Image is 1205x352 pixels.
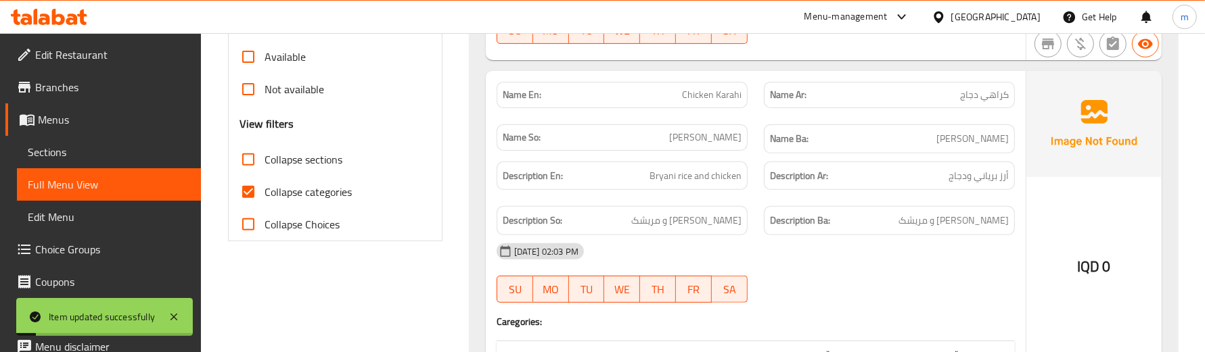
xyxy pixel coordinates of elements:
[610,21,635,41] span: WE
[717,21,742,41] span: SA
[265,49,306,65] span: Available
[503,130,541,145] strong: Name So:
[497,315,1015,328] h4: Caregories:
[669,130,742,145] span: [PERSON_NAME]
[5,233,201,266] a: Choice Groups
[569,276,605,303] button: TU
[503,21,528,41] span: SU
[712,276,748,303] button: SA
[17,168,201,201] a: Full Menu View
[1077,253,1099,280] span: IQD
[645,21,670,41] span: TH
[503,280,528,299] span: SU
[35,79,190,95] span: Branches
[265,81,324,97] span: Not available
[604,276,640,303] button: WE
[936,130,1009,147] span: [PERSON_NAME]
[38,111,190,128] span: Menus
[17,201,201,233] a: Edit Menu
[682,88,742,102] span: Chicken Karahi
[533,276,569,303] button: MO
[5,71,201,103] a: Branches
[681,280,706,299] span: FR
[28,209,190,225] span: Edit Menu
[1181,9,1189,24] span: m
[5,39,201,71] a: Edit Restaurant
[610,280,635,299] span: WE
[5,103,201,136] a: Menus
[574,280,599,299] span: TU
[1067,30,1094,57] button: Purchased item
[770,212,830,229] strong: Description Ba:
[503,88,541,102] strong: Name En:
[717,280,742,299] span: SA
[28,176,190,193] span: Full Menu View
[1026,71,1162,176] img: Ae5nvW7+0k+MAAAAAElFTkSuQmCC
[35,241,190,257] span: Choice Groups
[960,88,1009,102] span: كراهي دجاج
[951,9,1041,24] div: [GEOGRAPHIC_DATA]
[28,144,190,160] span: Sections
[770,168,828,184] strong: Description Ar:
[770,88,806,102] strong: Name Ar:
[5,298,201,330] a: Promotions
[804,9,888,25] div: Menu-management
[1103,253,1111,280] span: 0
[949,168,1009,184] span: أرز برياني ودجاج
[640,276,676,303] button: TH
[17,136,201,168] a: Sections
[539,280,564,299] span: MO
[676,276,712,303] button: FR
[645,280,670,299] span: TH
[5,266,201,298] a: Coupons
[539,21,564,41] span: MO
[49,309,155,324] div: Item updated successfully
[265,216,340,232] span: Collapse Choices
[681,21,706,41] span: FR
[503,212,562,229] strong: Description So:
[509,245,584,258] span: [DATE] 02:03 PM
[35,47,190,63] span: Edit Restaurant
[1099,30,1127,57] button: Not has choices
[1035,30,1062,57] button: Not branch specific item
[35,274,190,290] span: Coupons
[770,130,809,147] strong: Name Ba:
[574,21,599,41] span: TU
[497,276,533,303] button: SU
[1132,30,1159,57] button: Available
[265,151,342,168] span: Collapse sections
[631,212,742,229] span: برنجی بریانی و مریشک
[240,116,294,132] h3: View filters
[503,168,563,184] strong: Description En:
[265,184,352,200] span: Collapse categories
[650,168,742,184] span: Bryani rice and chicken
[899,212,1009,229] span: برنجی بریانی و مریشک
